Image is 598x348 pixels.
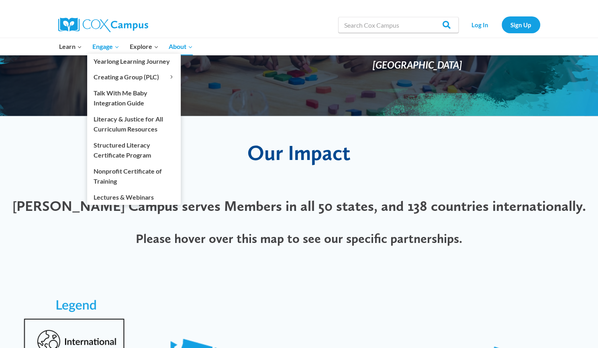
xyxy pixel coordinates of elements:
h3: Please hover over this map to see our specific partnerships. [8,231,590,246]
em: Superintendent [399,44,462,55]
button: Child menu of Creating a Group (PLC) [87,69,181,85]
a: Yearlong Learning Journey [87,54,181,69]
button: Child menu of About [163,38,198,55]
h2: [PERSON_NAME] Campus serves Members in all 50 states, and 138 countries internationally. [8,197,590,214]
img: Cox Campus [58,18,148,32]
a: Talk With Me Baby Integration Guide [87,85,181,111]
button: Child menu of Learn [54,38,88,55]
nav: Secondary Navigation [463,16,540,33]
a: Structured Literacy Certificate Program [87,137,181,163]
button: Child menu of Explore [124,38,164,55]
a: Literacy & Justice for All Curriculum Resources [87,111,181,137]
a: Nonprofit Certificate of Training [87,163,181,189]
button: Child menu of Engage [87,38,124,55]
input: Search Cox Campus [338,17,459,33]
a: Sign Up [502,16,540,33]
span: Our Impact [247,140,351,165]
a: Lectures & Webinars [87,189,181,204]
a: Log In [463,16,498,33]
em: [GEOGRAPHIC_DATA] [373,59,462,71]
nav: Primary Navigation [54,38,198,55]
